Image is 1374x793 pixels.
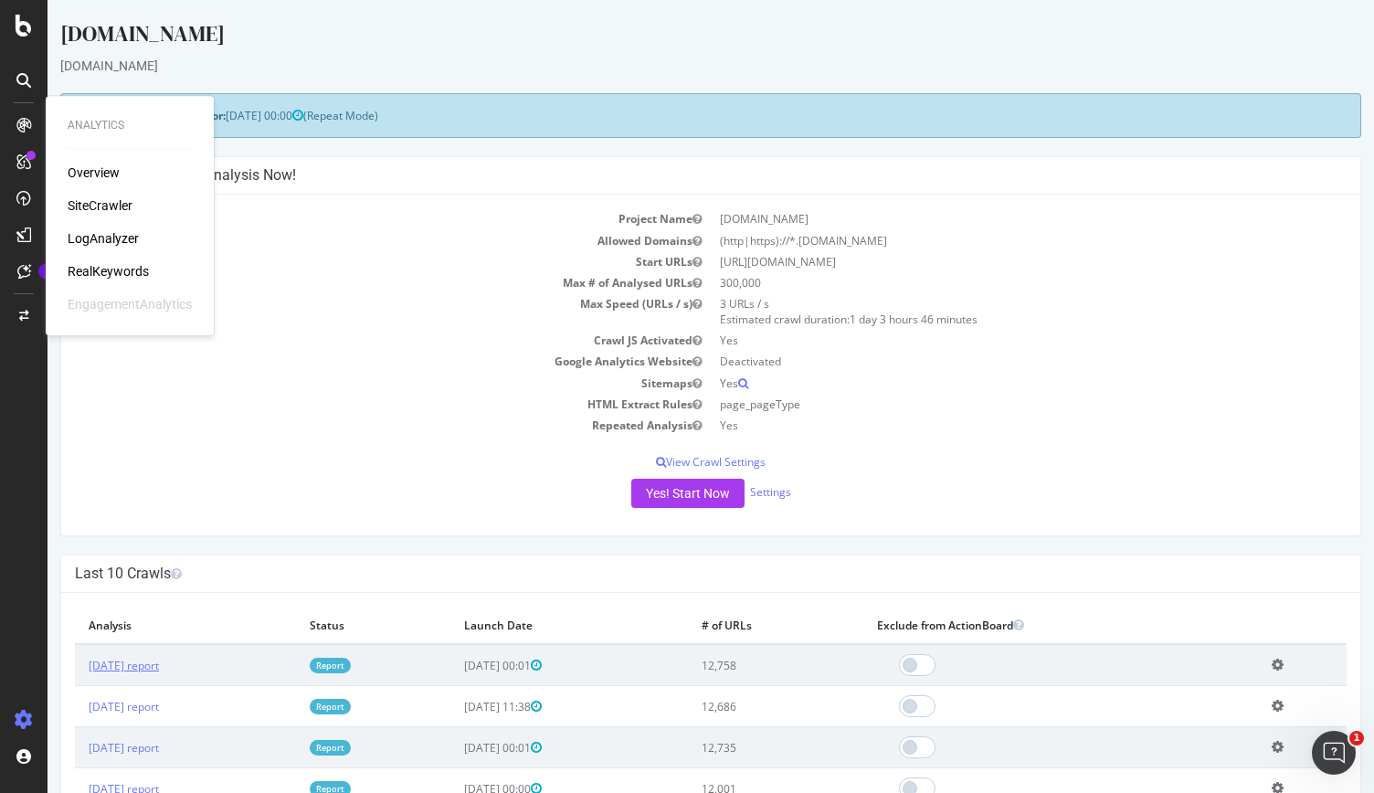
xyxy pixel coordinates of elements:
[27,230,663,251] td: Allowed Domains
[1312,731,1356,775] iframe: Intercom live chat
[27,108,178,123] strong: Next Launch Scheduled for:
[68,196,132,215] a: SiteCrawler
[27,208,663,229] td: Project Name
[802,312,930,327] span: 1 day 3 hours 46 minutes
[703,484,744,500] a: Settings
[68,262,149,280] a: RealKeywords
[27,415,663,436] td: Repeated Analysis
[68,295,192,313] div: EngagementAnalytics
[68,229,139,248] a: LogAnalyzer
[13,93,1314,138] div: (Repeat Mode)
[262,699,303,714] a: Report
[27,565,1299,583] h4: Last 10 Crawls
[68,164,120,182] a: Overview
[640,607,816,644] th: # of URLs
[27,373,663,394] td: Sitemaps
[1349,731,1364,745] span: 1
[262,740,303,756] a: Report
[13,18,1314,57] div: [DOMAIN_NAME]
[248,607,403,644] th: Status
[640,727,816,768] td: 12,735
[417,740,494,756] span: [DATE] 00:01
[41,658,111,673] a: [DATE] report
[41,699,111,714] a: [DATE] report
[584,479,697,508] button: Yes! Start Now
[68,118,192,133] div: Analytics
[663,373,1299,394] td: Yes
[262,658,303,673] a: Report
[38,263,55,280] div: Tooltip anchor
[663,415,1299,436] td: Yes
[27,293,663,330] td: Max Speed (URLs / s)
[178,108,256,123] span: [DATE] 00:00
[27,454,1299,470] p: View Crawl Settings
[663,351,1299,372] td: Deactivated
[13,57,1314,75] div: [DOMAIN_NAME]
[27,351,663,372] td: Google Analytics Website
[403,607,640,644] th: Launch Date
[663,394,1299,415] td: page_pageType
[640,644,816,686] td: 12,758
[663,208,1299,229] td: [DOMAIN_NAME]
[27,394,663,415] td: HTML Extract Rules
[417,658,494,673] span: [DATE] 00:01
[663,230,1299,251] td: (http|https)://*.[DOMAIN_NAME]
[27,607,248,644] th: Analysis
[27,251,663,272] td: Start URLs
[27,272,663,293] td: Max # of Analysed URLs
[417,699,494,714] span: [DATE] 11:38
[41,740,111,756] a: [DATE] report
[816,607,1210,644] th: Exclude from ActionBoard
[663,272,1299,293] td: 300,000
[27,330,663,351] td: Crawl JS Activated
[663,251,1299,272] td: [URL][DOMAIN_NAME]
[27,166,1299,185] h4: Configure your New Analysis Now!
[663,293,1299,330] td: 3 URLs / s Estimated crawl duration:
[663,330,1299,351] td: Yes
[640,686,816,727] td: 12,686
